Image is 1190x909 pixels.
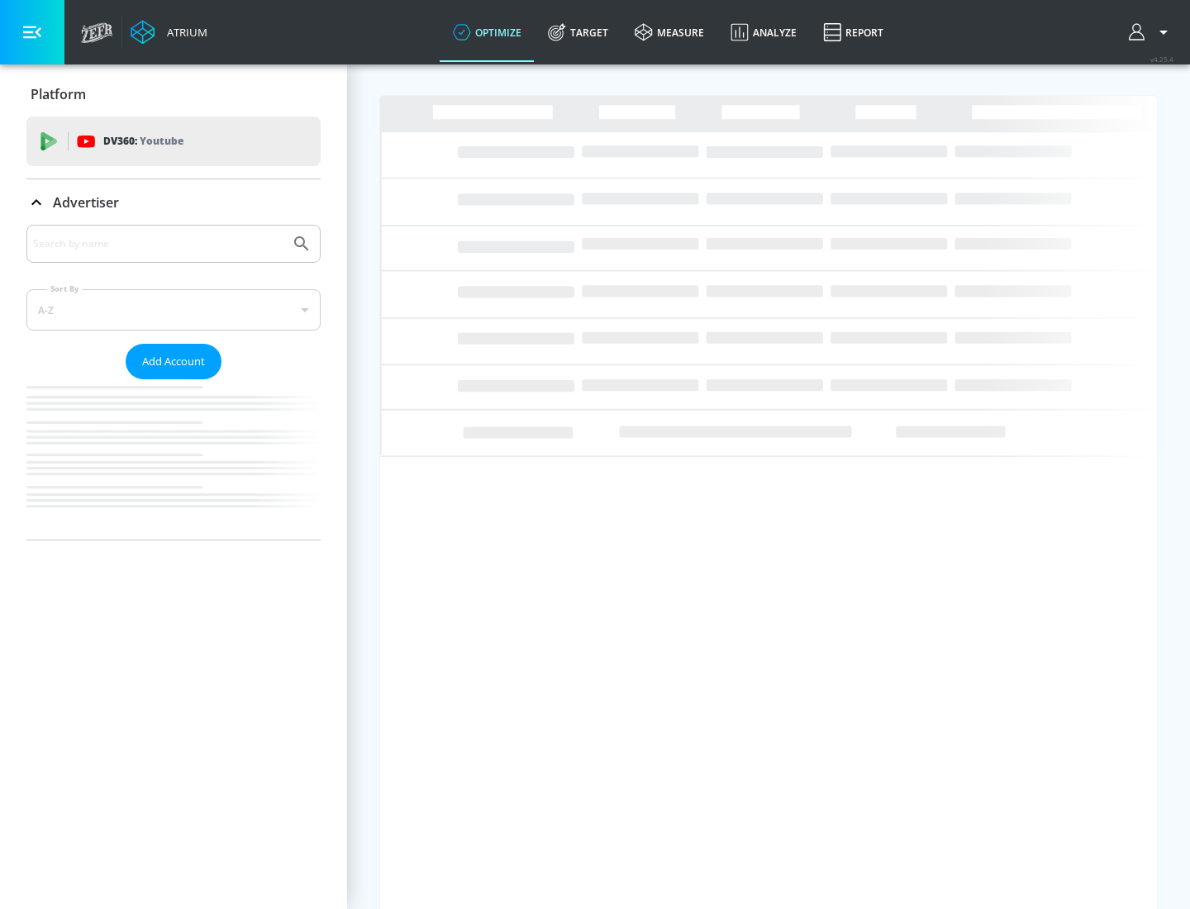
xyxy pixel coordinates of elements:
[535,2,621,62] a: Target
[53,193,119,212] p: Advertiser
[810,2,897,62] a: Report
[126,344,221,379] button: Add Account
[26,179,321,226] div: Advertiser
[31,85,86,103] p: Platform
[142,352,205,371] span: Add Account
[160,25,207,40] div: Atrium
[140,132,183,150] p: Youtube
[26,289,321,331] div: A-Z
[131,20,207,45] a: Atrium
[33,233,283,255] input: Search by name
[440,2,535,62] a: optimize
[717,2,810,62] a: Analyze
[26,225,321,540] div: Advertiser
[26,117,321,166] div: DV360: Youtube
[103,132,183,150] p: DV360:
[26,379,321,540] nav: list of Advertiser
[1150,55,1173,64] span: v 4.25.4
[26,71,321,117] div: Platform
[47,283,83,294] label: Sort By
[621,2,717,62] a: measure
